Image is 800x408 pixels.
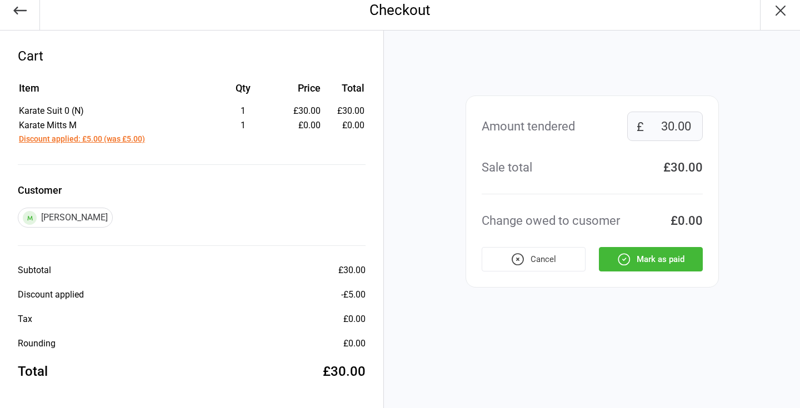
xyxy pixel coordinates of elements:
div: Rounding [18,337,56,350]
div: £0.00 [343,313,366,326]
div: Total [18,361,48,381]
div: £30.00 [323,361,366,381]
div: Sale total [482,158,532,177]
th: Qty [207,80,279,103]
div: Tax [18,313,32,326]
div: £30.00 [280,104,321,118]
td: £0.00 [325,119,364,145]
span: Karate Suit 0 (N) [19,105,84,116]
div: £0.00 [671,211,703,230]
div: Cart [18,46,366,66]
div: Change owed to cusomer [482,211,620,230]
td: £30.00 [325,104,364,118]
button: Cancel [482,247,586,271]
div: £30.00 [338,264,366,277]
span: Karate Mitts M [19,120,77,130]
div: Amount tendered [482,117,575,135]
button: Mark as paid [599,247,703,271]
div: £0.00 [280,119,321,132]
div: - £5.00 [341,288,366,301]
div: £0.00 [343,337,366,350]
span: £ [637,117,644,135]
label: Customer [18,183,366,198]
div: [PERSON_NAME] [18,208,113,228]
div: Subtotal [18,264,51,277]
div: 1 [207,119,279,132]
div: Price [280,80,321,95]
div: Discount applied [18,288,84,301]
button: Discount applied: £5.00 (was £5.00) [19,133,145,145]
th: Total [325,80,364,103]
th: Item [19,80,206,103]
div: 1 [207,104,279,118]
div: £30.00 [663,158,703,177]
